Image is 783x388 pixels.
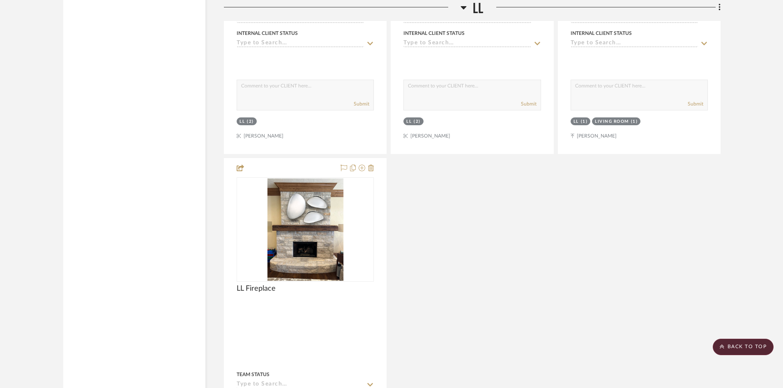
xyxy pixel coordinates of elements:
div: (1) [631,119,638,125]
div: LL [240,119,245,125]
div: Internal Client Status [403,30,465,37]
button: Submit [521,100,537,108]
button: Submit [688,100,703,108]
div: Internal Client Status [571,30,632,37]
button: Submit [354,100,369,108]
input: Type to Search… [237,40,364,48]
scroll-to-top-button: BACK TO TOP [713,339,774,355]
input: Type to Search… [403,40,531,48]
span: LL Fireplace [237,284,276,293]
div: Living Room [595,119,629,125]
div: Internal Client Status [237,30,298,37]
div: LL [406,119,412,125]
div: (2) [414,119,421,125]
input: Type to Search… [571,40,698,48]
div: (1) [581,119,588,125]
div: LL [573,119,579,125]
img: LL Fireplace [267,178,343,281]
div: Team Status [237,371,269,378]
div: (2) [247,119,254,125]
